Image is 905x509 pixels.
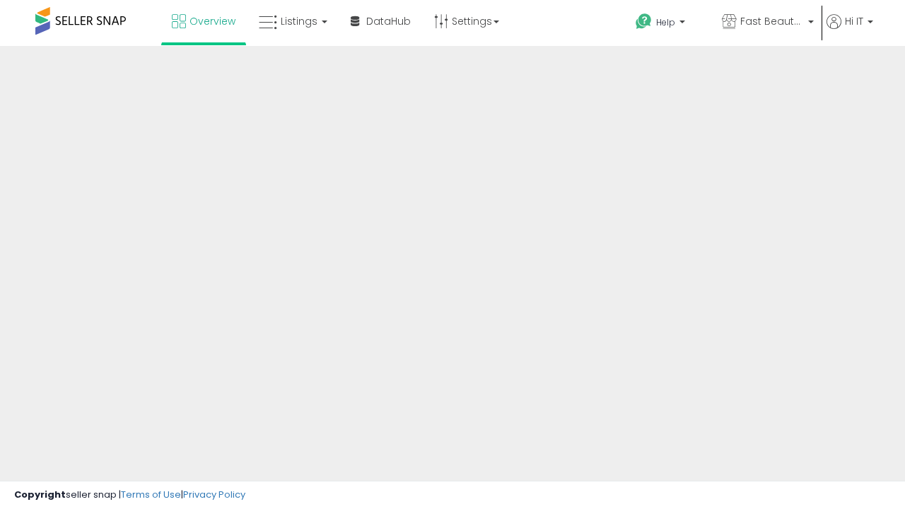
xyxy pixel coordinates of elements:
[624,2,709,46] a: Help
[281,14,317,28] span: Listings
[189,14,235,28] span: Overview
[366,14,411,28] span: DataHub
[827,14,873,46] a: Hi IT
[183,488,245,501] a: Privacy Policy
[14,488,245,502] div: seller snap | |
[14,488,66,501] strong: Copyright
[635,13,653,30] i: Get Help
[740,14,804,28] span: Fast Beauty ([GEOGRAPHIC_DATA])
[121,488,181,501] a: Terms of Use
[656,16,675,28] span: Help
[845,14,863,28] span: Hi IT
